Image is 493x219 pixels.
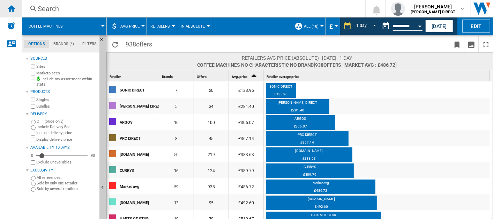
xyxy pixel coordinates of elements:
[450,36,464,52] button: Bookmark this report
[266,172,354,179] div: £389.79
[110,75,121,79] span: Retailer
[479,36,493,52] button: Maximize
[31,120,36,124] input: OFF (price only)
[31,78,35,86] input: Include my assortment within stats
[78,40,101,48] md-tab-item: Filters
[37,181,97,186] label: Sold by only one retailer
[379,17,424,35] div: This report is based on a date in the past.
[31,182,36,186] input: Sold by only one retailer
[31,176,36,181] input: All references
[31,71,35,75] input: Marketplaces
[37,175,97,180] label: All references
[265,70,490,81] div: Retailer average price Sort None
[120,131,158,145] div: PRC DIRECT
[326,17,340,35] md-menu: Currency
[266,181,375,188] div: Market avg
[232,75,247,79] span: Avg. price
[120,195,158,210] div: [DOMAIN_NAME]
[197,54,397,61] span: Retailers AVG price (absolute) - [DATE] - 1 day
[194,114,229,130] div: 100
[425,20,453,32] button: [DATE]
[36,71,97,76] label: Marketplaces
[36,160,97,165] label: Exclude unavailables
[159,114,194,130] div: 16
[194,162,229,178] div: 124
[120,179,158,194] div: Market avg
[122,36,156,51] span: 938
[342,62,396,68] span: - Market avg : £486.72
[30,56,97,61] div: Sources
[181,24,205,29] span: In Absolute
[31,187,36,192] input: Sold by several retailers
[120,24,140,29] span: AVG Price
[36,104,97,109] label: Bundles
[323,62,341,68] span: offers
[36,76,40,81] img: mysite-bg-18x18.png
[197,75,207,79] span: Offers
[37,119,97,124] label: OFF (price only)
[31,131,35,136] input: Include delivery price
[266,165,354,171] div: CURRYS
[24,40,49,48] md-tab-item: Options
[159,178,194,194] div: 59
[194,194,229,210] div: 95
[36,76,97,87] label: Include my assortment within stats
[120,98,158,113] div: [PERSON_NAME] DIRECT
[195,70,229,81] div: Sort None
[108,70,159,81] div: Sort None
[411,10,455,14] b: [PERSON_NAME] DIRECT
[36,130,97,136] label: Include delivery price
[462,20,490,32] button: Edit
[356,23,367,28] div: 1 day
[120,163,158,177] div: CURRYS
[266,100,329,107] div: [PERSON_NAME] DIRECT
[36,97,97,102] label: Singles
[194,82,229,98] div: 20
[194,130,229,146] div: 45
[159,130,194,146] div: 8
[159,162,194,178] div: 16
[160,70,194,81] div: Brands Sort None
[30,89,97,95] div: Products
[194,146,229,162] div: 219
[229,194,263,210] div: £492.60
[159,146,194,162] div: 50
[266,84,296,91] div: SONIC DIRECT
[37,186,97,191] label: Sold by several retailers
[150,24,170,29] span: Retailers
[31,160,35,165] input: Display delivery price
[266,148,352,155] div: [DOMAIN_NAME]
[30,111,97,117] div: Delivery
[49,40,78,48] md-tab-item: Brands (*)
[379,19,393,33] button: md-calendar
[391,2,405,16] img: profile.jpg
[355,21,379,32] md-select: REPORTS.WIZARD.STEPS.REPORT.STEPS.REPORT_OPTIONS.PERIOD: 1 day
[314,62,397,68] span: [938 ]
[89,153,97,158] div: 90
[29,153,35,158] div: 0
[229,114,263,130] div: £306.07
[162,75,173,79] span: Brands
[30,168,97,173] div: Exclusivity
[120,82,158,97] div: SONIC DIRECT
[304,24,319,29] span: ALL (18)
[229,178,263,194] div: £486.72
[266,108,329,115] div: £281.40
[159,82,194,98] div: 7
[266,204,377,211] div: £492.60
[329,17,336,35] div: £
[136,41,152,48] span: offers
[229,82,263,98] div: £133.96
[248,75,259,79] span: Sort Ascending
[294,17,322,35] div: ALL (18)
[229,130,263,146] div: £367.14
[99,35,108,48] button: Hide
[120,115,158,129] div: ARGOS
[230,70,263,81] div: Sort Ascending
[30,145,97,151] div: Availability 10 Days
[229,162,263,178] div: £389.79
[266,116,335,123] div: ARGOS
[26,17,103,35] div: Coffee machines
[38,4,347,14] div: Search
[266,92,296,99] div: £133.96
